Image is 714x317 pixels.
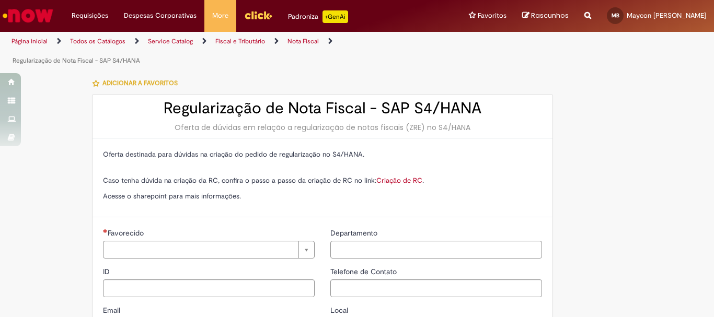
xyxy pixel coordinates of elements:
span: Maycon [PERSON_NAME] [627,11,706,20]
span: Email [103,306,122,315]
span: Necessários - Favorecido [108,228,146,238]
span: ID [103,267,112,276]
span: Requisições [72,10,108,21]
p: +GenAi [323,10,348,23]
span: Favoritos [478,10,506,21]
span: Despesas Corporativas [124,10,197,21]
span: Necessários [103,229,108,233]
button: Adicionar a Favoritos [92,72,183,94]
a: Limpar campo Favorecido [103,241,315,259]
span: Departamento [330,228,379,238]
a: Página inicial [11,37,48,45]
ul: Trilhas de página [8,32,468,71]
a: Criação de RC [376,176,422,185]
a: Rascunhos [522,11,569,21]
h2: Regularização de Nota Fiscal - SAP S4/HANA [103,100,542,117]
div: Padroniza [288,10,348,23]
a: Nota Fiscal [287,37,319,45]
img: ServiceNow [1,5,55,26]
a: Service Catalog [148,37,193,45]
span: Rascunhos [531,10,569,20]
span: Oferta destinada para dúvidas na criação do pedido de regularização no S4/HANA. [103,150,364,159]
div: Oferta de dúvidas em relação a regularização de notas fiscais (ZRE) no S4/HANA [103,122,542,133]
input: Departamento [330,241,542,259]
a: Todos os Catálogos [70,37,125,45]
a: Regularização de Nota Fiscal - SAP S4/HANA [13,56,140,65]
span: More [212,10,228,21]
input: Telefone de Contato [330,279,542,297]
span: . [422,176,424,185]
input: ID [103,279,315,297]
img: click_logo_yellow_360x200.png [244,7,272,23]
span: MB [612,12,619,19]
span: Telefone de Contato [330,267,399,276]
span: Caso tenha dúvida na criação da RC, confira o passo a passo da criação de RC no link: [103,176,422,185]
span: Acesse o sharepoint para mais informações. [103,192,241,201]
a: Fiscal e Tributário [215,37,265,45]
span: Adicionar a Favoritos [102,79,178,87]
span: Local [330,306,350,315]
